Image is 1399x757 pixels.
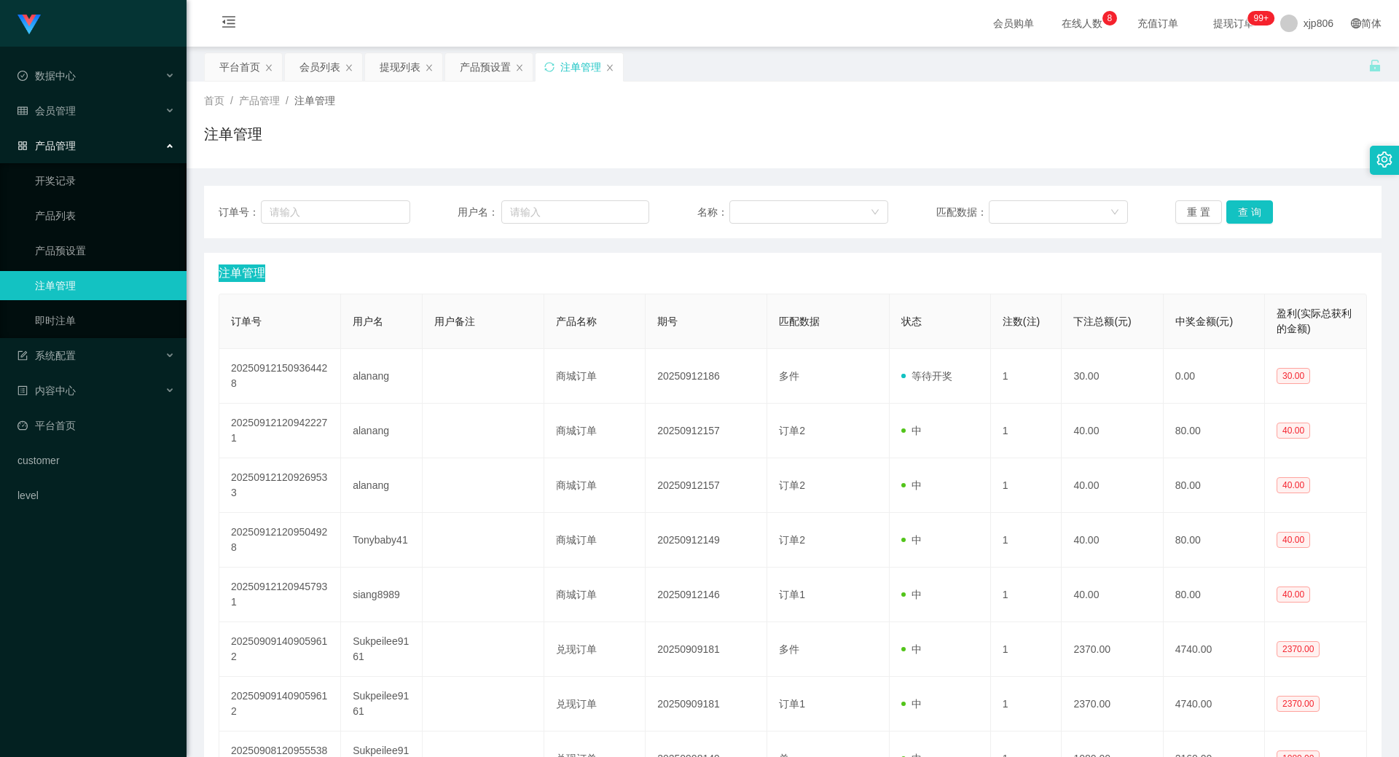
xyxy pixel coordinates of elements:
[779,315,820,327] span: 匹配数据
[779,698,805,710] span: 订单1
[991,458,1062,513] td: 1
[779,534,805,546] span: 订单2
[1277,532,1310,548] span: 40.00
[544,677,646,731] td: 兑现订单
[991,513,1062,568] td: 1
[1277,423,1310,439] span: 40.00
[901,315,922,327] span: 状态
[35,306,175,335] a: 即时注单
[901,479,922,491] span: 中
[871,208,879,218] i: 图标: down
[341,622,422,677] td: Sukpeilee9161
[219,677,341,731] td: 202509091409059612
[35,166,175,195] a: 开奖记录
[544,62,554,72] i: 图标: sync
[1102,11,1117,26] sup: 8
[17,411,175,440] a: 图标: dashboard平台首页
[544,349,646,404] td: 商城订单
[341,458,422,513] td: alanang
[17,481,175,510] a: level
[544,568,646,622] td: 商城订单
[779,643,799,655] span: 多件
[1368,59,1382,72] i: 图标: unlock
[697,205,729,220] span: 名称：
[901,643,922,655] span: 中
[17,350,76,361] span: 系统配置
[1351,18,1361,28] i: 图标: global
[17,350,28,361] i: 图标: form
[1107,11,1112,26] p: 8
[1054,18,1110,28] span: 在线人数
[35,201,175,230] a: 产品列表
[1062,677,1163,731] td: 2370.00
[294,95,335,106] span: 注单管理
[17,385,28,396] i: 图标: profile
[901,534,922,546] span: 中
[544,513,646,568] td: 商城订单
[1164,677,1265,731] td: 4740.00
[991,568,1062,622] td: 1
[1277,587,1310,603] span: 40.00
[1003,315,1040,327] span: 注数(注)
[353,315,383,327] span: 用户名
[17,106,28,116] i: 图标: table
[17,140,76,152] span: 产品管理
[646,404,767,458] td: 20250912157
[901,370,952,382] span: 等待开奖
[219,53,260,81] div: 平台首页
[646,513,767,568] td: 20250912149
[515,63,524,72] i: 图标: close
[341,349,422,404] td: alanang
[239,95,280,106] span: 产品管理
[556,315,597,327] span: 产品名称
[646,458,767,513] td: 20250912157
[779,370,799,382] span: 多件
[1376,152,1392,168] i: 图标: setting
[991,349,1062,404] td: 1
[286,95,289,106] span: /
[991,622,1062,677] td: 1
[1277,696,1320,712] span: 2370.00
[901,698,922,710] span: 中
[657,315,678,327] span: 期号
[1164,349,1265,404] td: 0.00
[646,677,767,731] td: 20250909181
[1175,315,1233,327] span: 中奖金额(元)
[264,63,273,72] i: 图标: close
[261,200,409,224] input: 请输入
[1277,641,1320,657] span: 2370.00
[17,71,28,81] i: 图标: check-circle-o
[991,404,1062,458] td: 1
[17,15,41,35] img: logo.9652507e.png
[901,425,922,436] span: 中
[1248,11,1274,26] sup: 283
[219,404,341,458] td: 202509121209422271
[219,264,265,282] span: 注单管理
[17,385,76,396] span: 内容中心
[1062,513,1163,568] td: 40.00
[425,63,434,72] i: 图标: close
[219,513,341,568] td: 202509121209504928
[380,53,420,81] div: 提现列表
[779,425,805,436] span: 订单2
[299,53,340,81] div: 会员列表
[1062,349,1163,404] td: 30.00
[544,404,646,458] td: 商城订单
[341,677,422,731] td: Sukpeilee9161
[1277,368,1310,384] span: 30.00
[1277,307,1352,334] span: 盈利(实际总获利的金额)
[779,479,805,491] span: 订单2
[17,141,28,151] i: 图标: appstore-o
[1062,458,1163,513] td: 40.00
[936,205,989,220] span: 匹配数据：
[204,1,254,47] i: 图标: menu-fold
[1073,315,1131,327] span: 下注总额(元)
[219,568,341,622] td: 202509121209457931
[219,458,341,513] td: 202509121209269533
[1110,208,1119,218] i: 图标: down
[17,105,76,117] span: 会员管理
[501,200,649,224] input: 请输入
[231,315,262,327] span: 订单号
[1164,568,1265,622] td: 80.00
[544,622,646,677] td: 兑现订单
